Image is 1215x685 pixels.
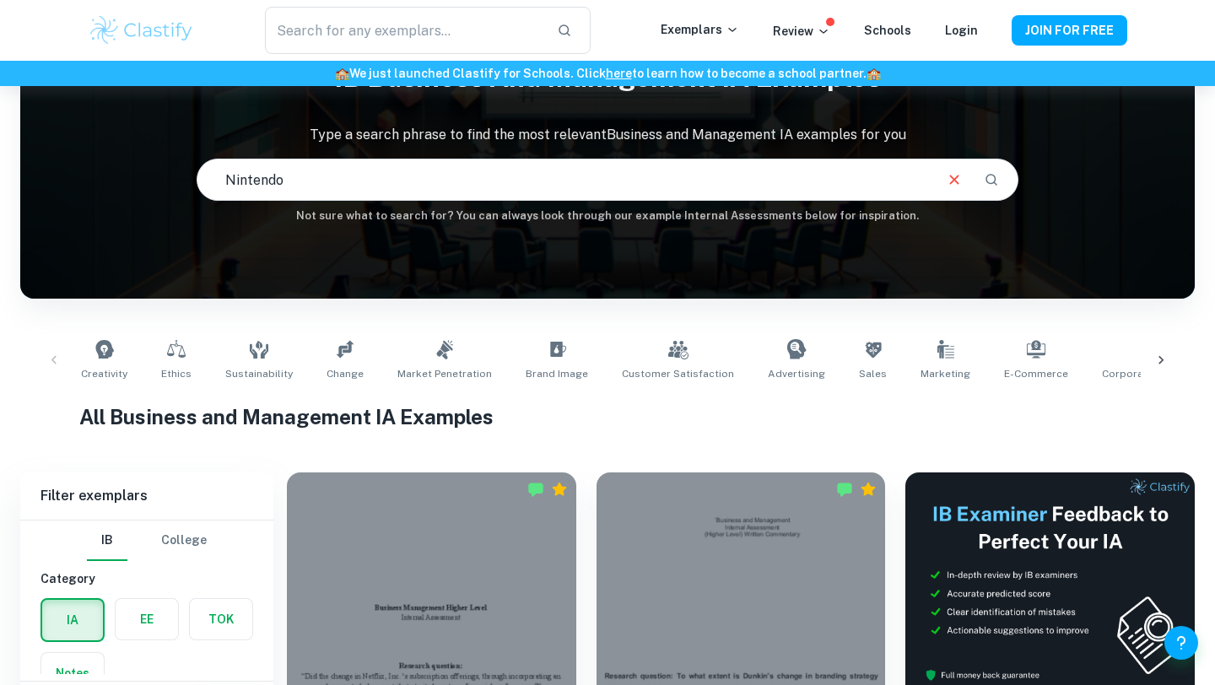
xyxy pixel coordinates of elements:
span: Change [327,366,364,381]
button: Search [977,165,1006,194]
button: EE [116,599,178,639]
a: here [606,67,632,80]
input: Search for any exemplars... [265,7,543,54]
h1: All Business and Management IA Examples [79,402,1137,432]
span: Ethics [161,366,192,381]
button: College [161,520,207,561]
span: Sustainability [225,366,293,381]
a: Schools [864,24,911,37]
p: Type a search phrase to find the most relevant Business and Management IA examples for you [20,125,1195,145]
h6: Not sure what to search for? You can always look through our example Internal Assessments below f... [20,208,1195,224]
span: Customer Satisfaction [622,366,734,381]
span: 🏫 [335,67,349,80]
span: Sales [859,366,887,381]
h6: Filter exemplars [20,472,273,520]
a: Login [945,24,978,37]
button: Help and Feedback [1164,626,1198,660]
h6: Category [40,569,253,588]
img: Clastify logo [88,13,195,47]
button: IB [87,520,127,561]
img: Marked [527,481,544,498]
span: Brand Image [526,366,588,381]
span: Advertising [768,366,825,381]
span: E-commerce [1004,366,1068,381]
span: 🏫 [867,67,881,80]
span: Marketing [921,366,970,381]
div: Premium [551,481,568,498]
span: Corporate Profitability [1102,366,1214,381]
img: Marked [836,481,853,498]
span: Market Penetration [397,366,492,381]
button: JOIN FOR FREE [1012,15,1127,46]
button: TOK [190,599,252,639]
h6: We just launched Clastify for Schools. Click to learn how to become a school partner. [3,64,1212,83]
div: Filter type choice [87,520,207,561]
button: IA [42,600,103,640]
div: Premium [860,481,877,498]
button: Clear [938,164,970,196]
span: Creativity [81,366,127,381]
p: Exemplars [661,20,739,39]
input: E.g. tech company expansion, marketing strategies, motivation theories... [197,156,931,203]
p: Review [773,22,830,40]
